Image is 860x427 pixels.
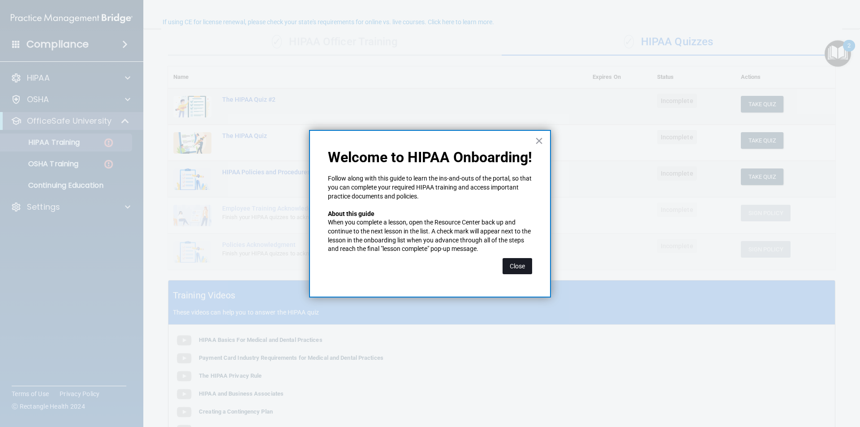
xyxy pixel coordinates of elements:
[815,365,849,399] iframe: Drift Widget Chat Controller
[328,174,532,201] p: Follow along with this guide to learn the ins-and-outs of the portal, so that you can complete yo...
[503,258,532,274] button: Close
[535,134,543,148] button: Close
[328,149,532,166] p: Welcome to HIPAA Onboarding!
[328,210,374,217] strong: About this guide
[328,218,532,253] p: When you complete a lesson, open the Resource Center back up and continue to the next lesson in t...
